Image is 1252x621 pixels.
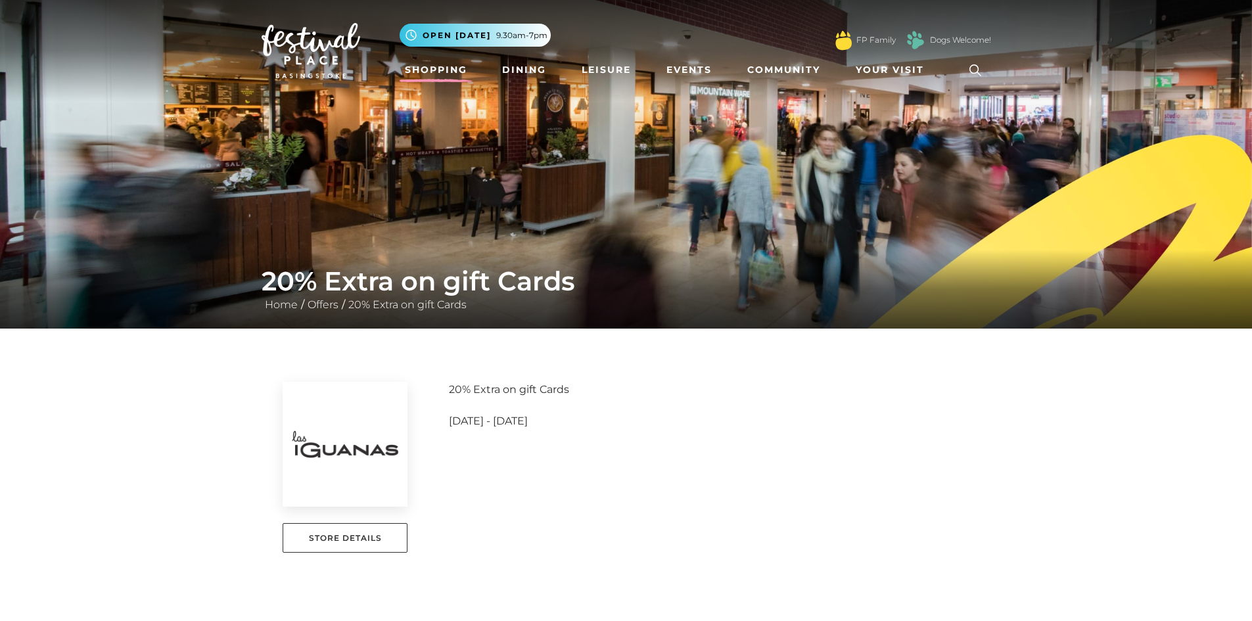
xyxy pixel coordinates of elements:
[496,30,547,41] span: 9.30am-7pm
[423,30,491,41] span: Open [DATE]
[345,298,470,311] a: 20% Extra on gift Cards
[283,523,407,553] a: Store Details
[400,58,473,82] a: Shopping
[856,34,896,46] a: FP Family
[262,265,991,297] h1: 20% Extra on gift Cards
[850,58,936,82] a: Your Visit
[262,23,360,78] img: Festival Place Logo
[252,265,1001,313] div: / /
[661,58,717,82] a: Events
[400,24,551,47] button: Open [DATE] 9.30am-7pm
[576,58,636,82] a: Leisure
[449,413,991,429] div: [DATE] - [DATE]
[497,58,551,82] a: Dining
[742,58,825,82] a: Community
[449,382,991,398] div: 20% Extra on gift Cards
[856,63,924,77] span: Your Visit
[930,34,991,46] a: Dogs Welcome!
[304,298,342,311] a: Offers
[262,298,301,311] a: Home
